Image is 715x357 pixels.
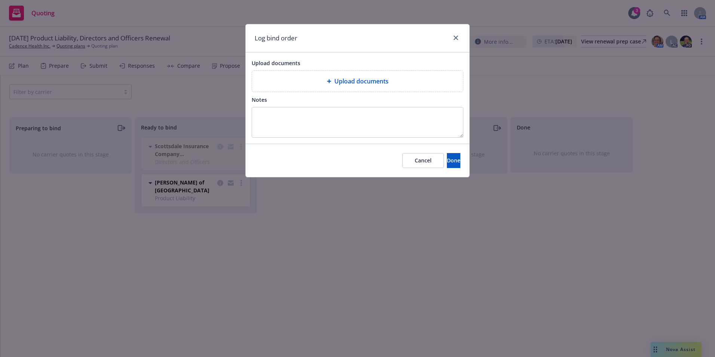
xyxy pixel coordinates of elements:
span: Upload documents [334,77,389,86]
span: Notes [252,96,267,103]
span: Done [447,157,460,164]
a: close [451,33,460,42]
div: Upload documents [252,70,463,92]
button: Done [447,153,460,168]
span: Cancel [415,157,432,164]
span: Upload documents [252,59,300,67]
button: Cancel [402,153,444,168]
h1: Log bind order [255,33,297,43]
